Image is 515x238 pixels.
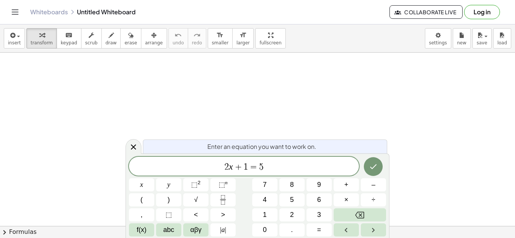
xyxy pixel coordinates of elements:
[317,225,321,235] span: =
[166,210,172,220] span: ⬚
[101,28,121,49] button: draw
[173,40,184,45] span: undo
[389,5,463,19] button: Collaborate Live
[129,223,154,236] button: Functions
[371,180,375,190] span: –
[216,31,224,40] i: format_size
[141,28,167,49] button: arrange
[248,162,259,171] span: =
[129,193,154,206] button: (
[334,223,359,236] button: Left arrow
[307,208,332,221] button: 3
[210,223,236,236] button: Absolute value
[396,9,456,15] span: Collaborate Live
[193,31,201,40] i: redo
[477,40,487,45] span: save
[239,31,247,40] i: format_size
[81,28,102,49] button: scrub
[252,223,277,236] button: 0
[129,178,154,191] button: x
[140,180,143,190] span: x
[317,210,321,220] span: 3
[307,223,332,236] button: Equals
[192,40,202,45] span: redo
[9,6,21,18] button: Toggle navigation
[263,210,267,220] span: 1
[279,208,305,221] button: 2
[279,223,305,236] button: .
[252,193,277,206] button: 4
[194,210,198,220] span: <
[263,225,267,235] span: 0
[167,180,170,190] span: y
[364,157,383,176] button: Done
[120,28,141,49] button: erase
[453,28,471,49] button: new
[244,162,248,171] span: 1
[156,208,181,221] button: Placeholder
[141,210,143,220] span: ,
[210,178,236,191] button: Superscript
[263,195,267,205] span: 4
[259,162,264,171] span: 5
[493,28,511,49] button: load
[183,223,208,236] button: Greek alphabet
[252,208,277,221] button: 1
[210,193,236,206] button: Fraction
[129,208,154,221] button: ,
[425,28,451,49] button: settings
[183,193,208,206] button: Square root
[124,40,137,45] span: erase
[225,180,228,185] sup: n
[194,195,198,205] span: √
[229,162,233,171] var: x
[8,40,21,45] span: insert
[259,40,281,45] span: fullscreen
[220,226,222,233] span: |
[429,40,447,45] span: settings
[334,208,386,221] button: Backspace
[290,195,294,205] span: 5
[207,142,316,151] span: Enter an equation you want to work on.
[188,28,206,49] button: redoredo
[156,223,181,236] button: Alphabet
[220,225,226,235] span: a
[290,180,294,190] span: 8
[263,180,267,190] span: 7
[169,28,188,49] button: undoundo
[210,208,236,221] button: Greater than
[252,178,277,191] button: 7
[361,193,386,206] button: Divide
[168,195,170,205] span: )
[198,180,201,185] sup: 2
[279,178,305,191] button: 8
[464,5,500,19] button: Log in
[472,28,492,49] button: save
[497,40,507,45] span: load
[31,40,53,45] span: transform
[156,178,181,191] button: y
[191,181,198,188] span: ⬚
[317,180,321,190] span: 9
[106,40,117,45] span: draw
[291,225,293,235] span: .
[233,162,244,171] span: +
[183,178,208,191] button: Squared
[61,40,77,45] span: keypad
[307,193,332,206] button: 6
[4,28,25,49] button: insert
[145,40,163,45] span: arrange
[219,181,225,188] span: ⬚
[307,178,332,191] button: 9
[156,193,181,206] button: )
[232,28,254,49] button: format_sizelarger
[137,225,147,235] span: f(x)
[334,178,359,191] button: Plus
[212,40,228,45] span: smaller
[279,193,305,206] button: 5
[26,28,57,49] button: transform
[183,208,208,221] button: Less than
[85,40,98,45] span: scrub
[290,210,294,220] span: 2
[208,28,233,49] button: format_sizesmaller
